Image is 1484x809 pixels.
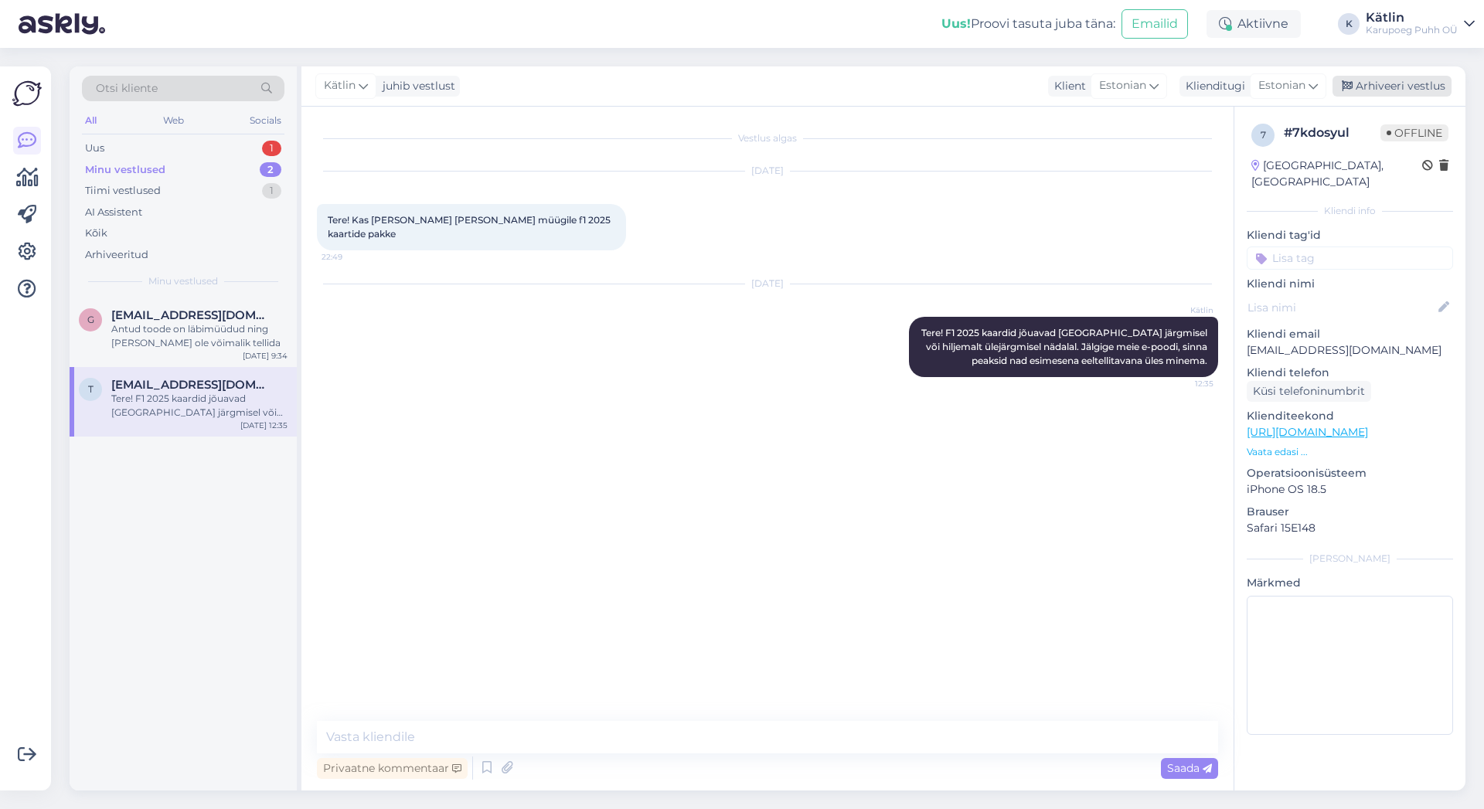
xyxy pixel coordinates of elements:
[322,251,380,263] span: 22:49
[1338,13,1360,35] div: K
[1366,12,1475,36] a: KätlinKarupoeg Puhh OÜ
[1247,381,1371,402] div: Küsi telefoninumbrit
[1247,425,1368,439] a: [URL][DOMAIN_NAME]
[317,758,468,779] div: Privaatne kommentaar
[1284,124,1380,142] div: # 7kdosyul
[85,247,148,263] div: Arhiveeritud
[1247,481,1453,498] p: iPhone OS 18.5
[1247,276,1453,292] p: Kliendi nimi
[111,322,288,350] div: Antud toode on läbimüüdud ning [PERSON_NAME] ole võimalik tellida
[1122,9,1188,39] button: Emailid
[1247,504,1453,520] p: Brauser
[317,277,1218,291] div: [DATE]
[247,110,284,131] div: Socials
[1247,520,1453,536] p: Safari 15E148
[1247,465,1453,481] p: Operatsioonisüsteem
[1380,124,1448,141] span: Offline
[1247,365,1453,381] p: Kliendi telefon
[82,110,100,131] div: All
[1366,24,1458,36] div: Karupoeg Puhh OÜ
[111,392,288,420] div: Tere! F1 2025 kaardid jõuavad [GEOGRAPHIC_DATA] järgmisel või hiljemalt ülejärgmisel nädalal. Jäl...
[1261,129,1266,141] span: 7
[148,274,218,288] span: Minu vestlused
[1179,78,1245,94] div: Klienditugi
[1247,575,1453,591] p: Märkmed
[1247,445,1453,459] p: Vaata edasi ...
[941,15,1115,33] div: Proovi tasuta juba täna:
[1099,77,1146,94] span: Estonian
[1247,552,1453,566] div: [PERSON_NAME]
[317,131,1218,145] div: Vestlus algas
[88,383,94,395] span: t
[941,16,971,31] b: Uus!
[262,141,281,156] div: 1
[1156,304,1213,316] span: Kätlin
[1048,78,1086,94] div: Klient
[243,350,288,362] div: [DATE] 9:34
[1247,246,1453,270] input: Lisa tag
[921,327,1210,366] span: Tere! F1 2025 kaardid jõuavad [GEOGRAPHIC_DATA] järgmisel või hiljemalt ülejärgmisel nädalal. Jäl...
[1167,761,1212,775] span: Saada
[376,78,455,94] div: juhib vestlust
[1247,326,1453,342] p: Kliendi email
[1247,227,1453,243] p: Kliendi tag'id
[85,141,104,156] div: Uus
[1207,10,1301,38] div: Aktiivne
[96,80,158,97] span: Otsi kliente
[111,378,272,392] span: thekauge5@gmail.com
[12,79,42,108] img: Askly Logo
[87,314,94,325] span: g
[1366,12,1458,24] div: Kätlin
[1156,378,1213,389] span: 12:35
[111,308,272,322] span: graza96@mail.ru
[240,420,288,431] div: [DATE] 12:35
[160,110,187,131] div: Web
[260,162,281,178] div: 2
[1258,77,1305,94] span: Estonian
[1247,408,1453,424] p: Klienditeekond
[1333,76,1452,97] div: Arhiveeri vestlus
[85,205,142,220] div: AI Assistent
[1247,299,1435,316] input: Lisa nimi
[1251,158,1422,190] div: [GEOGRAPHIC_DATA], [GEOGRAPHIC_DATA]
[1247,342,1453,359] p: [EMAIL_ADDRESS][DOMAIN_NAME]
[85,183,161,199] div: Tiimi vestlused
[262,183,281,199] div: 1
[324,77,356,94] span: Kätlin
[85,226,107,241] div: Kõik
[85,162,165,178] div: Minu vestlused
[317,164,1218,178] div: [DATE]
[328,214,613,240] span: Tere! Kas [PERSON_NAME] [PERSON_NAME] müügile f1 2025 kaartide pakke
[1247,204,1453,218] div: Kliendi info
